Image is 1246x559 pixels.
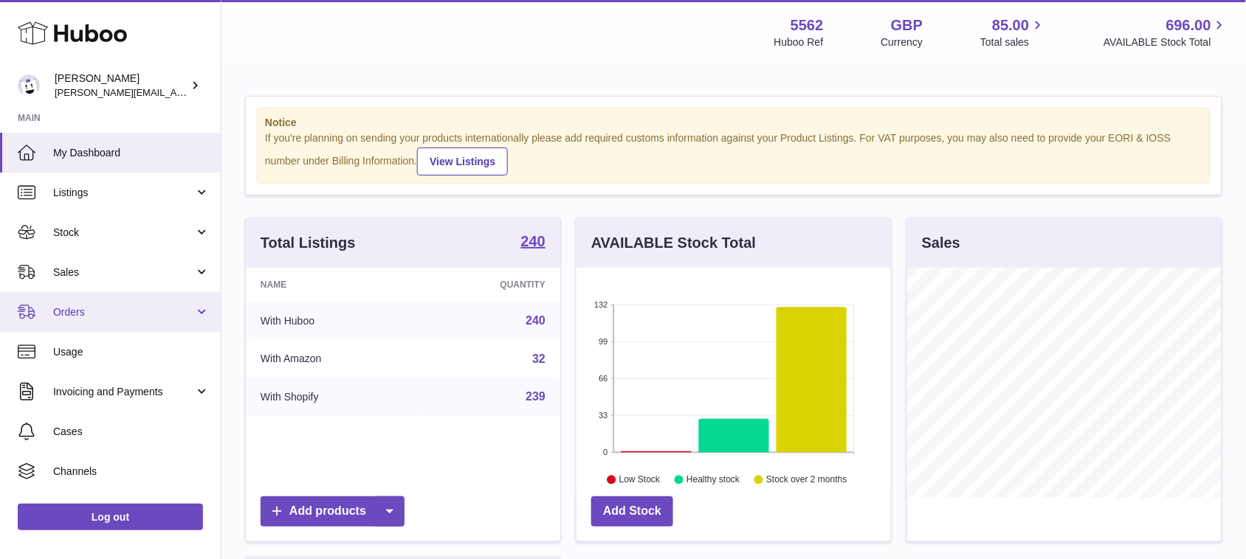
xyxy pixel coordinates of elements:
a: 32 [532,353,545,365]
span: Listings [53,186,194,200]
h3: AVAILABLE Stock Total [591,233,756,253]
th: Name [246,268,418,302]
div: If you're planning on sending your products internationally please add required customs informati... [265,131,1202,176]
text: 33 [599,411,607,420]
span: [PERSON_NAME][EMAIL_ADDRESS][DOMAIN_NAME] [55,86,296,98]
span: 696.00 [1166,15,1211,35]
a: Add products [261,496,405,527]
text: 0 [603,448,607,456]
span: Stock [53,226,194,240]
span: Cases [53,425,210,439]
strong: Notice [265,116,1202,130]
span: Sales [53,265,194,279]
div: [PERSON_NAME] [55,72,187,100]
a: 240 [526,314,545,327]
h3: Total Listings [261,233,356,253]
td: With Huboo [246,302,418,340]
h3: Sales [922,233,960,253]
span: Total sales [980,35,1046,49]
strong: 240 [521,234,545,249]
span: 85.00 [992,15,1029,35]
a: 696.00 AVAILABLE Stock Total [1104,15,1228,49]
a: View Listings [417,147,508,176]
strong: 5562 [791,15,824,35]
strong: GBP [891,15,923,35]
text: Low Stock [619,474,661,485]
text: Stock over 2 months [766,474,847,485]
img: ketan@vasanticosmetics.com [18,74,40,97]
div: Currency [881,35,923,49]
span: Usage [53,345,210,359]
span: Invoicing and Payments [53,385,194,399]
a: 85.00 Total sales [980,15,1046,49]
span: AVAILABLE Stock Total [1104,35,1228,49]
span: Channels [53,465,210,479]
td: With Amazon [246,340,418,378]
a: Log out [18,504,203,530]
td: With Shopify [246,378,418,416]
th: Quantity [418,268,560,302]
span: My Dashboard [53,146,210,160]
a: Add Stock [591,496,673,527]
text: 132 [594,300,607,309]
div: Huboo Ref [774,35,824,49]
span: Orders [53,305,194,319]
text: 66 [599,374,607,383]
text: Healthy stock [686,474,740,485]
text: 99 [599,337,607,346]
a: 239 [526,390,545,403]
a: 240 [521,234,545,251]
